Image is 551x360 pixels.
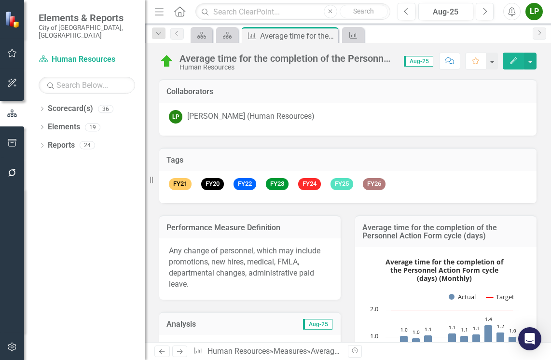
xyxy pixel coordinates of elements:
text: 1.0 [370,332,378,340]
h3: Analysis [166,320,248,329]
span: FY26 [363,178,386,190]
div: Open Intercom Messenger [518,327,541,350]
span: Aug-25 [404,56,433,67]
text: 0.5 [437,341,444,348]
small: City of [GEOGRAPHIC_DATA], [GEOGRAPHIC_DATA] [39,24,135,40]
input: Search ClearPoint... [195,3,390,20]
span: FY20 [201,178,224,190]
a: Elements [48,122,80,133]
g: Target, series 2 of 2. Line with 11 data points. [390,308,515,312]
text: 1.1 [425,326,432,332]
div: Human Resources [179,64,394,71]
img: On Target [159,54,175,69]
text: Average time for the completion of the Personnel Action Form cycle (days) (Monthly) [386,257,504,283]
span: FY23 [266,178,289,190]
span: FY24 [298,178,321,190]
text: 1.0 [400,326,408,333]
div: 24 [80,141,95,150]
h3: Collaborators [166,87,529,96]
span: Aug-25 [303,319,332,330]
div: Average time for the completion of the Personnel Action Form cycle (days) [179,53,394,64]
h3: Tags [166,156,529,165]
div: LP [169,110,182,124]
text: 1.1 [461,326,468,333]
div: Aug-25 [422,6,470,18]
div: 19 [85,123,100,131]
text: 1.1 [473,325,480,332]
a: Measures [274,346,307,356]
button: Show Actual [449,292,476,301]
span: FY22 [234,178,256,190]
img: ClearPoint Strategy [5,11,22,28]
button: LP [525,3,543,20]
button: Show Target [486,292,514,301]
h3: Average time for the completion of the Personnel Action Form cycle (days) [362,223,529,240]
p: Any change of personnel, which may include promotions, new hires, medical, FMLA, departmental cha... [169,246,331,290]
text: 1.0 [509,327,516,334]
text: 2.0 [370,305,378,313]
div: » » [193,346,341,357]
text: 1.2 [497,323,504,330]
text: 1.1 [449,324,456,331]
span: FY25 [331,178,353,190]
div: Average time for the completion of the Personnel Action Form cycle (days) [260,30,336,42]
button: Aug-25 [418,3,473,20]
a: Human Resources [39,54,135,65]
a: Scorecard(s) [48,103,93,114]
a: Reports [48,140,75,151]
div: 36 [98,105,113,113]
button: Search [340,5,388,18]
text: 1.0 [413,329,420,335]
div: [PERSON_NAME] (Human Resources) [187,111,315,122]
span: Search [353,7,374,15]
text: 1.4 [485,316,492,322]
span: FY21 [169,178,192,190]
input: Search Below... [39,77,135,94]
a: Human Resources [207,346,270,356]
span: Elements & Reports [39,12,135,24]
h3: Performance Measure Definition [166,223,333,232]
